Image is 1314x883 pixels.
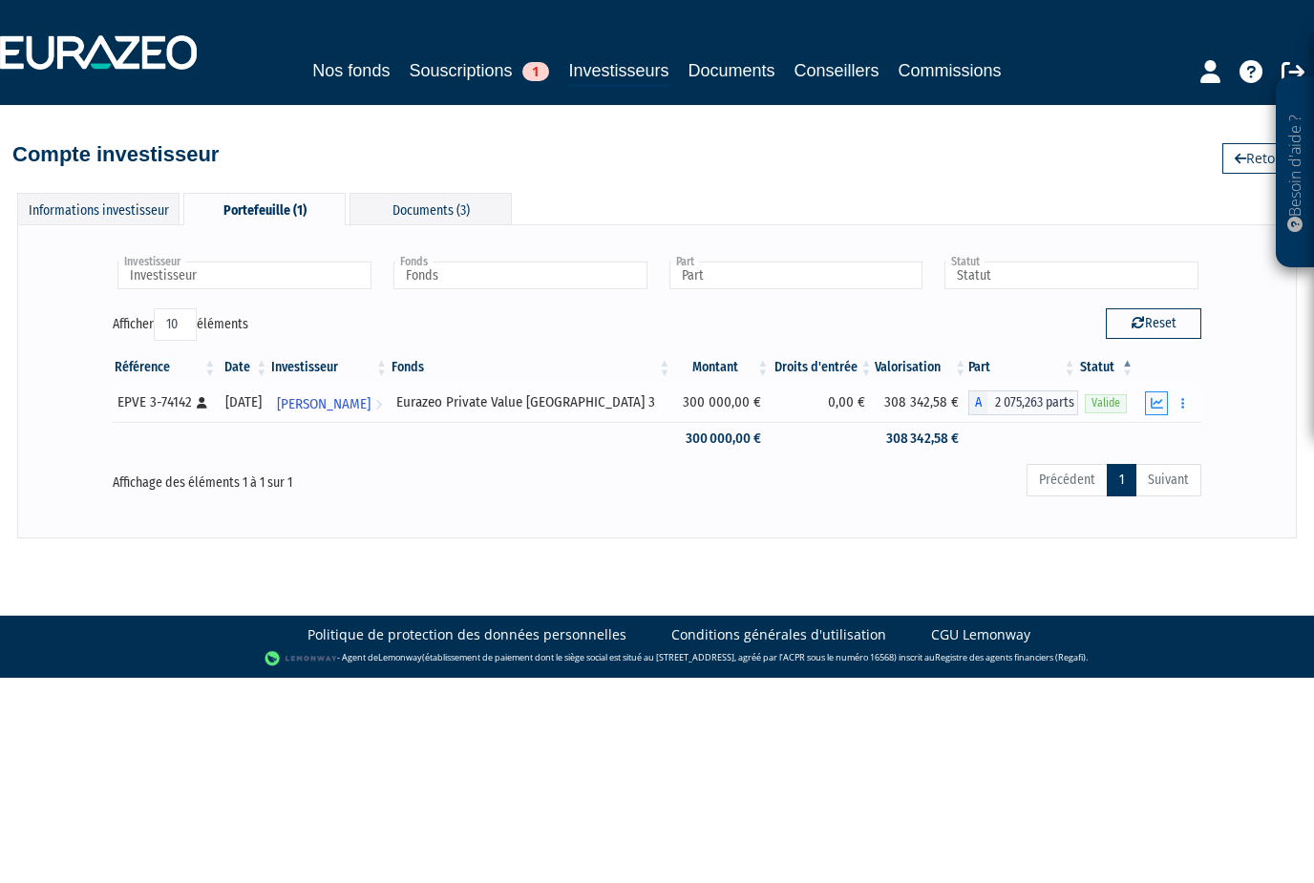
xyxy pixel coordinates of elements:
a: Retour [1222,143,1302,174]
div: Informations investisseur [17,193,180,224]
div: Portefeuille (1) [183,193,346,225]
td: 300 000,00 € [672,422,771,455]
span: [PERSON_NAME] [277,387,371,422]
a: CGU Lemonway [931,625,1030,644]
td: 308 342,58 € [875,384,969,422]
img: logo-lemonway.png [265,649,338,668]
td: 0,00 € [771,384,874,422]
th: Date: activer pour trier la colonne par ordre croissant [218,351,269,384]
span: 1 [522,62,549,81]
a: Lemonway [378,651,422,663]
th: Référence : activer pour trier la colonne par ordre croissant [113,351,218,384]
label: Afficher éléments [113,308,248,341]
td: 308 342,58 € [875,422,969,455]
div: A - Eurazeo Private Value Europe 3 [968,390,1077,415]
div: [DATE] [224,392,263,412]
button: Reset [1106,308,1201,339]
h4: Compte investisseur [12,143,219,166]
div: Affichage des éléments 1 à 1 sur 1 [113,462,550,493]
a: Investisseurs [568,57,668,87]
th: Droits d'entrée: activer pour trier la colonne par ordre croissant [771,351,874,384]
div: EPVE 3-74142 [117,392,211,412]
th: Statut : activer pour trier la colonne par ordre d&eacute;croissant [1078,351,1135,384]
th: Fonds: activer pour trier la colonne par ordre croissant [390,351,672,384]
select: Afficheréléments [154,308,197,341]
a: [PERSON_NAME] [269,384,390,422]
div: - Agent de (établissement de paiement dont le siège social est situé au [STREET_ADDRESS], agréé p... [19,649,1295,668]
a: Documents [689,57,775,84]
span: Valide [1085,394,1127,412]
a: Conditions générales d'utilisation [671,625,886,644]
th: Part: activer pour trier la colonne par ordre croissant [968,351,1077,384]
th: Valorisation: activer pour trier la colonne par ordre croissant [875,351,969,384]
td: 300 000,00 € [672,384,771,422]
a: Souscriptions1 [409,57,549,84]
i: [Français] Personne physique [197,397,207,409]
i: Voir l'investisseur [375,387,382,422]
th: Investisseur: activer pour trier la colonne par ordre croissant [269,351,390,384]
span: 2 075,263 parts [987,390,1077,415]
a: Conseillers [795,57,880,84]
div: Eurazeo Private Value [GEOGRAPHIC_DATA] 3 [396,392,666,412]
a: Registre des agents financiers (Regafi) [935,651,1086,663]
a: Politique de protection des données personnelles [307,625,626,644]
a: 1 [1107,464,1136,496]
a: Nos fonds [312,57,390,84]
th: Montant: activer pour trier la colonne par ordre croissant [672,351,771,384]
div: Documents (3) [350,193,512,224]
p: Besoin d'aide ? [1284,87,1306,259]
span: A [968,390,987,415]
a: Commissions [899,57,1002,84]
